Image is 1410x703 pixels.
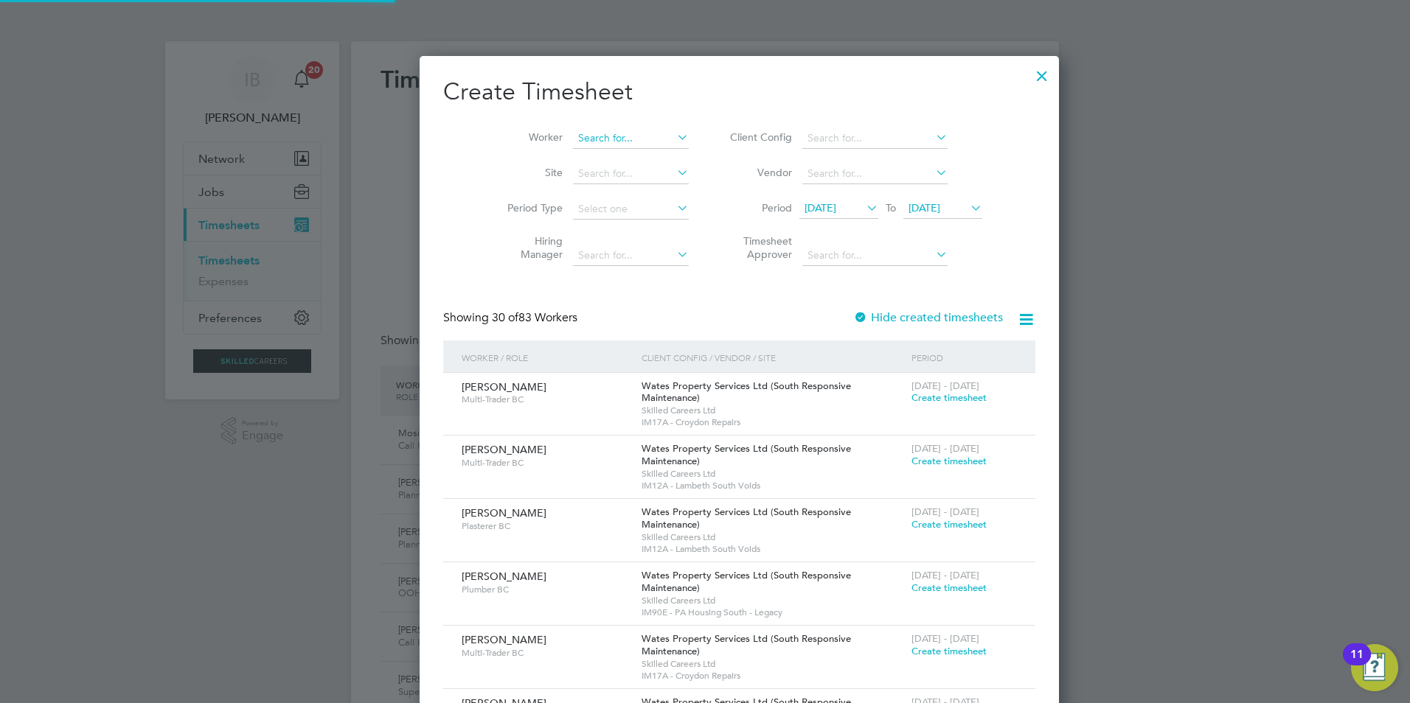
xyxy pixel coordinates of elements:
input: Search for... [573,245,689,266]
span: Wates Property Services Ltd (South Responsive Maintenance) [642,380,851,405]
label: Worker [496,130,563,144]
span: IM12A - Lambeth South Voids [642,480,904,492]
span: Skilled Careers Ltd [642,468,904,480]
span: [DATE] - [DATE] [911,506,979,518]
div: Period [908,340,1021,374]
span: Plasterer BC [462,520,631,532]
span: 83 Workers [492,310,577,325]
span: IM90E - PA Housing South - Legacy [642,606,904,618]
input: Select one [573,199,689,220]
span: [DATE] - [DATE] [911,380,979,392]
span: Skilled Careers Ltd [642,658,904,670]
span: Skilled Careers Ltd [642,595,904,606]
label: Period [726,201,792,214]
input: Search for... [573,128,689,149]
span: Create timesheet [911,455,987,467]
label: Client Config [726,130,792,144]
span: Create timesheet [911,391,987,404]
span: [PERSON_NAME] [462,380,546,394]
div: Showing [443,310,580,326]
span: 30 of [492,310,518,325]
label: Vendor [726,166,792,179]
div: Worker / Role [458,340,638,374]
label: Site [496,166,563,179]
span: Create timesheet [911,518,987,531]
button: Open Resource Center, 11 new notifications [1351,644,1398,691]
span: Multi-Trader BC [462,647,631,659]
span: Create timesheet [911,645,987,657]
div: 11 [1350,654,1364,674]
span: Skilled Careers Ltd [642,405,904,416]
span: [DATE] - [DATE] [911,569,979,581]
span: [DATE] [909,201,940,214]
span: Wates Property Services Ltd (South Responsive Maintenance) [642,569,851,594]
span: [PERSON_NAME] [462,443,546,456]
h2: Create Timesheet [443,77,1035,108]
span: To [881,198,900,217]
span: [DATE] - [DATE] [911,632,979,645]
span: [DATE] - [DATE] [911,442,979,455]
input: Search for... [573,164,689,184]
label: Period Type [496,201,563,214]
span: Skilled Careers Ltd [642,531,904,543]
span: Plumber BC [462,584,631,595]
span: Wates Property Services Ltd (South Responsive Maintenance) [642,632,851,657]
span: IM17A - Croydon Repairs [642,670,904,682]
input: Search for... [802,128,948,149]
span: Create timesheet [911,581,987,594]
span: Wates Property Services Ltd (South Responsive Maintenance) [642,442,851,467]
span: [DATE] [805,201,836,214]
label: Hiring Manager [496,234,563,261]
label: Hide created timesheets [853,310,1003,325]
div: Client Config / Vendor / Site [638,340,908,374]
span: IM17A - Croydon Repairs [642,416,904,428]
span: IM12A - Lambeth South Voids [642,543,904,555]
input: Search for... [802,245,948,266]
span: [PERSON_NAME] [462,633,546,646]
span: [PERSON_NAME] [462,570,546,583]
span: [PERSON_NAME] [462,506,546,520]
span: Wates Property Services Ltd (South Responsive Maintenance) [642,506,851,531]
span: Multi-Trader BC [462,394,631,405]
span: Multi-Trader BC [462,457,631,469]
label: Timesheet Approver [726,234,792,261]
input: Search for... [802,164,948,184]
